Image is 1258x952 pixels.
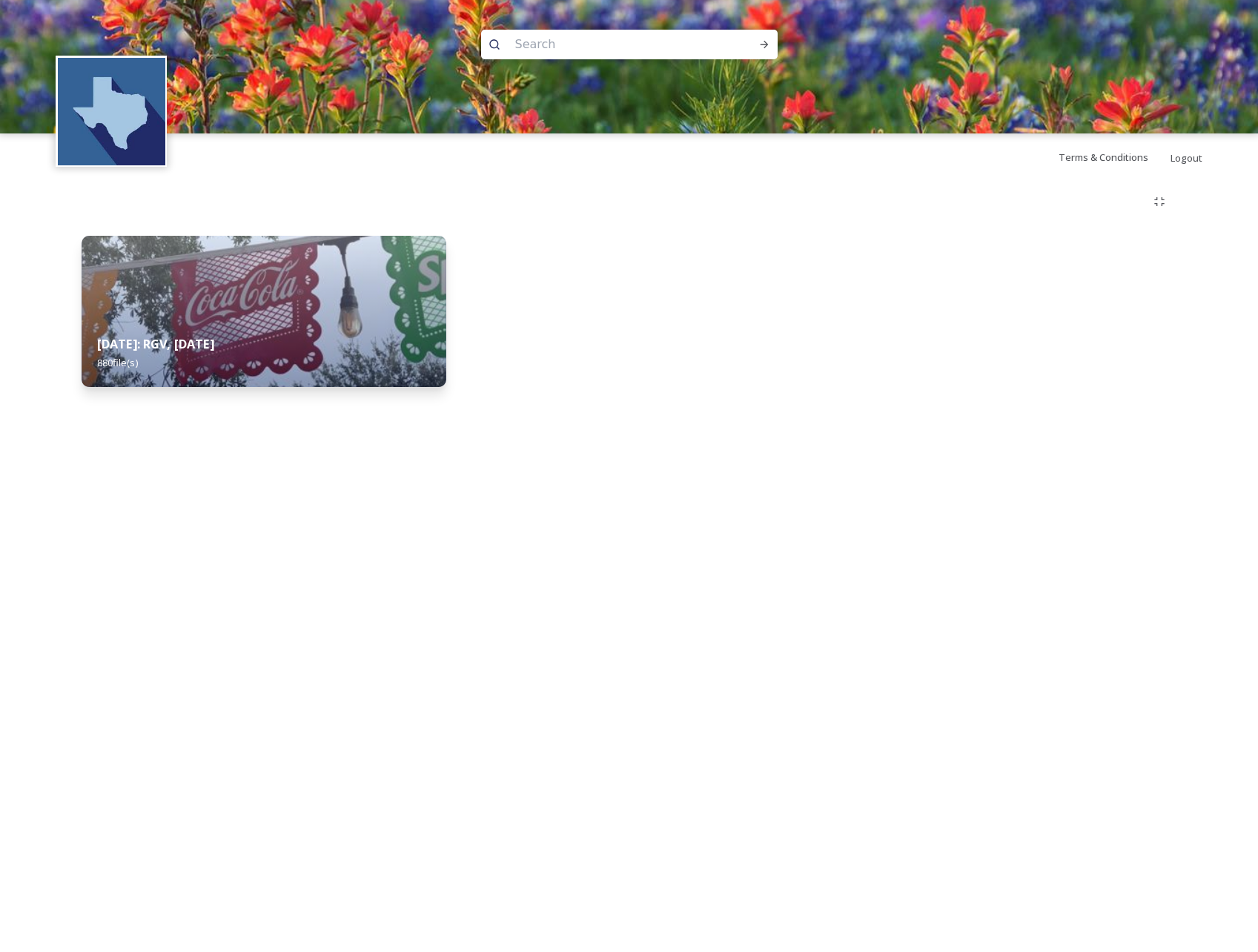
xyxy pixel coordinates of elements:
[97,356,138,369] span: 880 file(s)
[508,28,711,61] input: Search
[82,236,446,387] img: 7b24d45a-4e2f-4dc7-9e22-75ad09f358de.jpg
[1059,148,1171,166] a: Terms & Conditions
[1171,151,1202,165] span: Logout
[58,58,165,165] img: images%20%281%29.jpeg
[97,336,214,352] strong: [DATE]: RGV, [DATE]
[1059,151,1148,164] span: Terms & Conditions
